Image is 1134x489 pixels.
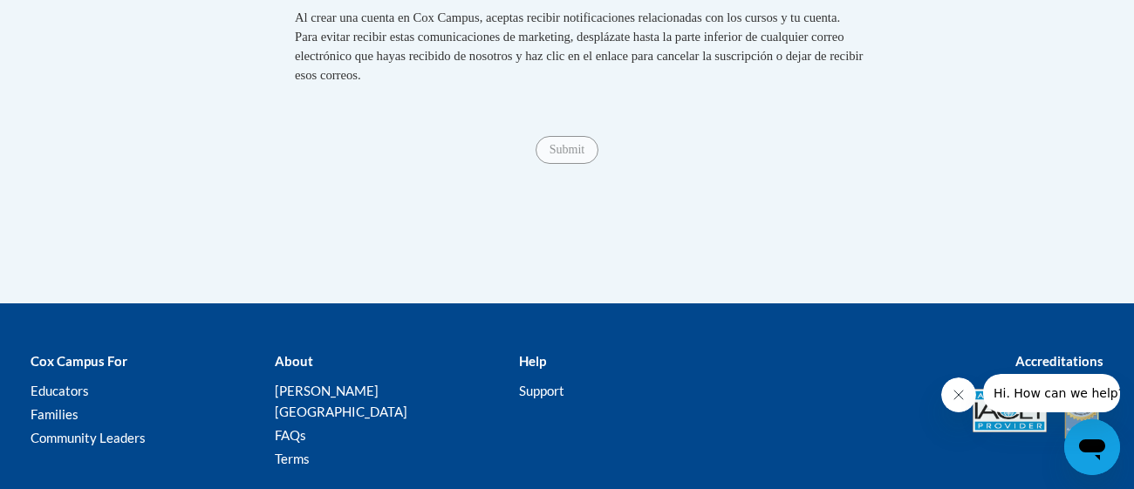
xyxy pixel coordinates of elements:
span: Hi. How can we help? [10,12,141,26]
a: Educators [31,383,89,398]
a: Families [31,406,79,422]
b: Accreditations [1015,353,1103,369]
iframe: Close message [941,377,976,412]
a: FAQs [275,427,306,443]
b: About [275,353,313,369]
a: Terms [275,451,310,466]
a: Community Leaders [31,430,146,445]
a: [PERSON_NAME][GEOGRAPHIC_DATA] [275,383,407,419]
span: Al crear una cuenta en Cox Campus, aceptas recibir notificaciones relacionadas con los cursos y t... [295,10,863,82]
iframe: Button to launch messaging window [1064,419,1120,475]
input: Submit [536,136,598,164]
a: Support [519,383,564,398]
iframe: Message from company [983,374,1120,412]
b: Cox Campus For [31,353,127,369]
b: Help [519,353,546,369]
